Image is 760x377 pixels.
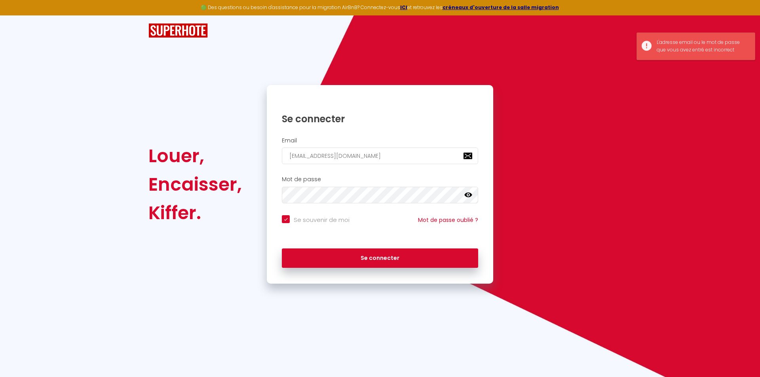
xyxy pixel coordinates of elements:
[148,23,208,38] img: SuperHote logo
[148,142,242,170] div: Louer,
[657,39,747,54] div: L'adresse email ou le mot de passe que vous avez entré est incorrect
[282,248,478,268] button: Se connecter
[148,170,242,199] div: Encaisser,
[418,216,478,224] a: Mot de passe oublié ?
[148,199,242,227] div: Kiffer.
[6,3,30,27] button: Ouvrir le widget de chat LiveChat
[282,137,478,144] h2: Email
[443,4,559,11] a: créneaux d'ouverture de la salle migration
[282,176,478,183] h2: Mot de passe
[282,148,478,164] input: Ton Email
[282,113,478,125] h1: Se connecter
[400,4,407,11] a: ICI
